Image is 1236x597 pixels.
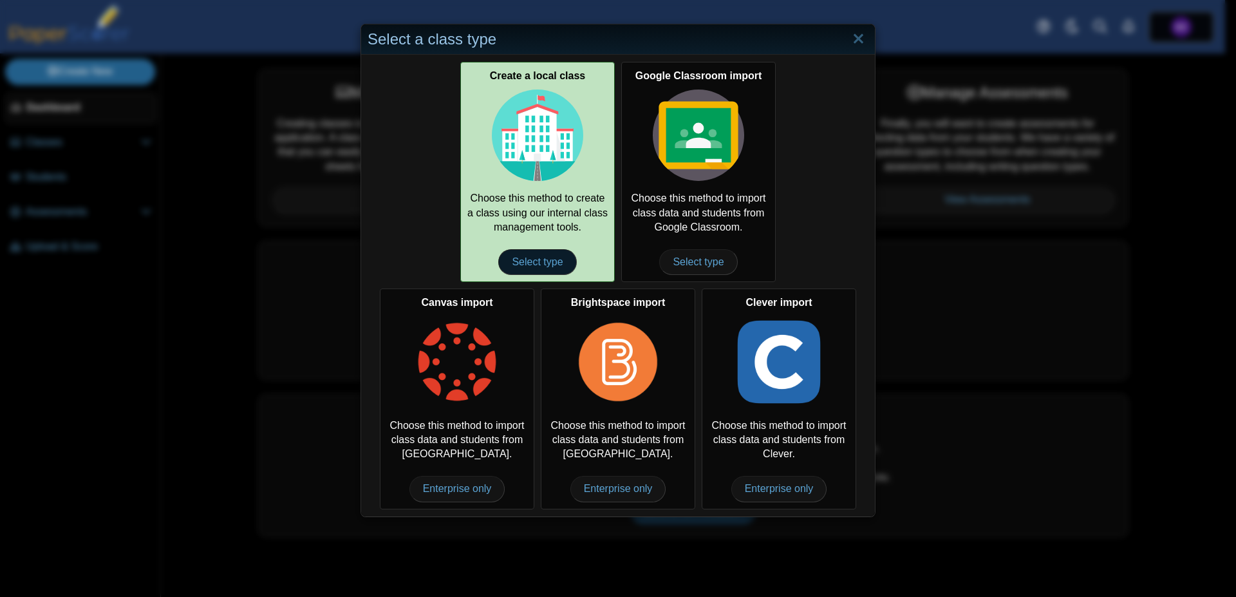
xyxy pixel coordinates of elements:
span: Enterprise only [731,476,827,502]
b: Create a local class [490,70,586,81]
div: Select a class type [361,24,875,55]
div: Choose this method to import class data and students from Clever. [702,289,856,509]
b: Brightspace import [571,297,666,308]
img: class-type-canvas.png [411,316,503,408]
span: Enterprise only [409,476,505,502]
b: Canvas import [421,297,492,308]
span: Select type [498,249,576,275]
div: Choose this method to import class data and students from [GEOGRAPHIC_DATA]. [541,289,695,509]
img: class-type-local.svg [492,90,583,181]
span: Enterprise only [570,476,666,502]
a: Close [848,28,868,50]
div: Choose this method to create a class using our internal class management tools. [460,62,615,282]
div: Choose this method to import class data and students from [GEOGRAPHIC_DATA]. [380,289,534,509]
img: class-type-google-classroom.svg [653,90,744,181]
b: Google Classroom import [635,70,762,81]
span: Select type [659,249,737,275]
img: class-type-brightspace.png [572,316,664,408]
img: class-type-clever.png [733,316,825,408]
div: Choose this method to import class data and students from Google Classroom. [621,62,776,282]
a: Google Classroom import Choose this method to import class data and students from Google Classroo... [621,62,776,282]
a: Create a local class Choose this method to create a class using our internal class management too... [460,62,615,282]
b: Clever import [745,297,812,308]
